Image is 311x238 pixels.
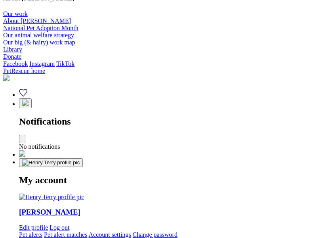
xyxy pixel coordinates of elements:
[3,10,28,17] a: Our work
[19,224,48,231] a: Edit profile
[19,194,84,201] img: Henry Terry profile pic
[3,75,10,81] img: logo-e224e6f780fb5917bec1dbf3a21bbac754714ae5b6737aabdf751b685950b380.svg
[19,175,308,186] h2: My account
[19,208,308,217] a: Your profile
[19,208,308,217] h3: [PERSON_NAME]
[3,53,21,60] a: Donate
[19,116,308,127] h2: Notifications
[19,143,308,150] div: No notifications
[50,224,69,231] a: Log out
[19,98,32,108] button: Notifications
[19,158,83,167] button: My account
[29,60,55,67] a: Instagram
[19,135,25,143] button: Close dropdown
[3,25,78,31] a: National Pet Adoption Month
[89,231,131,238] a: Account settings
[56,60,74,67] a: TikTok
[3,39,75,46] a: Our big (& hairy) work map
[3,67,308,75] div: PetRescue home
[19,91,27,98] a: Favourites
[22,100,29,106] img: notifications-46538b983faf8c2785f20acdc204bb7945ddae34d4c08c2a6579f10ce5e182be.svg
[3,32,74,38] a: Our animal welfare strategy
[3,17,71,24] a: About [PERSON_NAME]
[19,194,84,200] a: Your profile
[19,150,25,157] img: chat-41dd97257d64d25036548639549fe6c8038ab92f7586957e7f3b1b290dea8141.svg
[19,231,42,238] a: Pet alerts
[44,231,87,238] a: Pet alert matches
[22,159,80,166] img: Henry Terry profile pic
[3,60,28,67] a: Facebook
[3,67,308,83] a: PetRescue
[133,231,177,238] a: Change password
[19,151,25,158] a: Conversations
[3,46,22,53] a: Library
